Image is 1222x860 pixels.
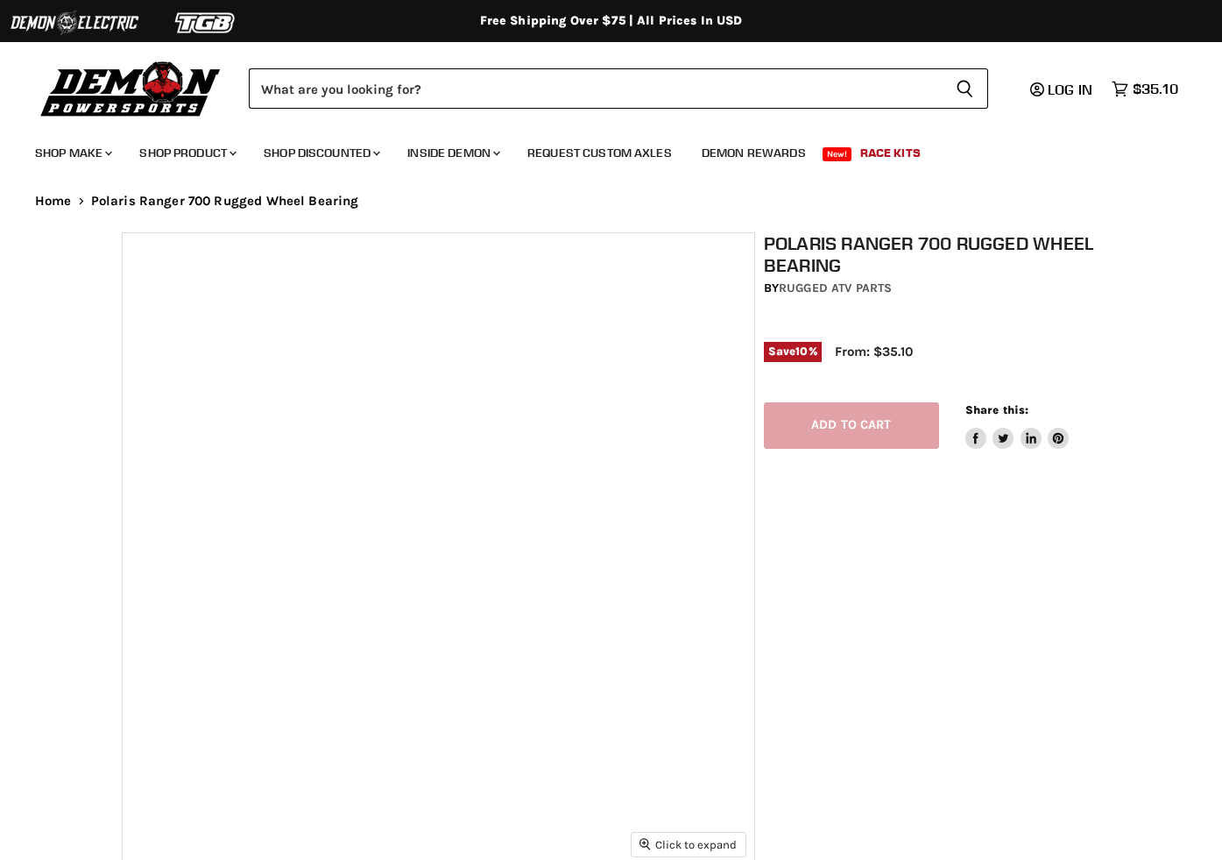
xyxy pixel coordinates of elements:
[1048,81,1092,98] span: Log in
[689,135,819,171] a: Demon Rewards
[779,281,892,295] a: Rugged ATV Parts
[126,135,247,171] a: Shop Product
[22,135,123,171] a: Shop Make
[1022,82,1103,97] a: Log in
[394,135,511,171] a: Inside Demon
[35,194,72,209] a: Home
[795,345,808,358] span: 10
[1133,81,1178,97] span: $35.10
[639,838,737,851] span: Click to expand
[764,279,1110,298] div: by
[514,135,685,171] a: Request Custom Axles
[1103,76,1187,102] a: $35.10
[847,135,934,171] a: Race Kits
[965,402,1070,449] aside: Share this:
[140,6,272,39] img: TGB Logo 2
[632,833,745,856] button: Click to expand
[965,403,1028,416] span: Share this:
[91,194,359,209] span: Polaris Ranger 700 Rugged Wheel Bearing
[764,232,1110,276] h1: Polaris Ranger 700 Rugged Wheel Bearing
[764,342,822,361] span: Save %
[823,147,852,161] span: New!
[22,128,1174,171] ul: Main menu
[35,57,227,119] img: Demon Powersports
[9,6,140,39] img: Demon Electric Logo 2
[942,68,988,109] button: Search
[249,68,988,109] form: Product
[835,344,913,359] span: From: $35.10
[249,68,942,109] input: Search
[251,135,391,171] a: Shop Discounted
